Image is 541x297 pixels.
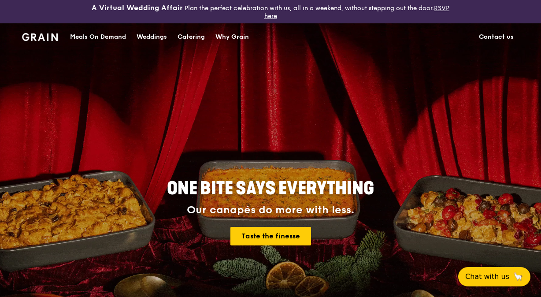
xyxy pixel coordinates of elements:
img: Grain [22,33,58,41]
span: 🦙 [513,271,523,282]
button: Chat with us🦙 [458,267,530,286]
div: Why Grain [215,24,249,50]
div: Weddings [137,24,167,50]
h3: A Virtual Wedding Affair [92,4,183,12]
div: Our canapés do more with less. [112,204,429,216]
a: Weddings [131,24,172,50]
span: ONE BITE SAYS EVERYTHING [167,178,374,199]
a: Taste the finesse [230,227,311,245]
div: Plan the perfect celebration with us, all in a weekend, without stepping out the door. [90,4,451,20]
span: Chat with us [465,271,509,282]
a: RSVP here [264,4,450,20]
a: Catering [172,24,210,50]
div: Catering [178,24,205,50]
div: Meals On Demand [70,24,126,50]
a: Why Grain [210,24,254,50]
a: GrainGrain [22,23,58,49]
a: Contact us [474,24,519,50]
